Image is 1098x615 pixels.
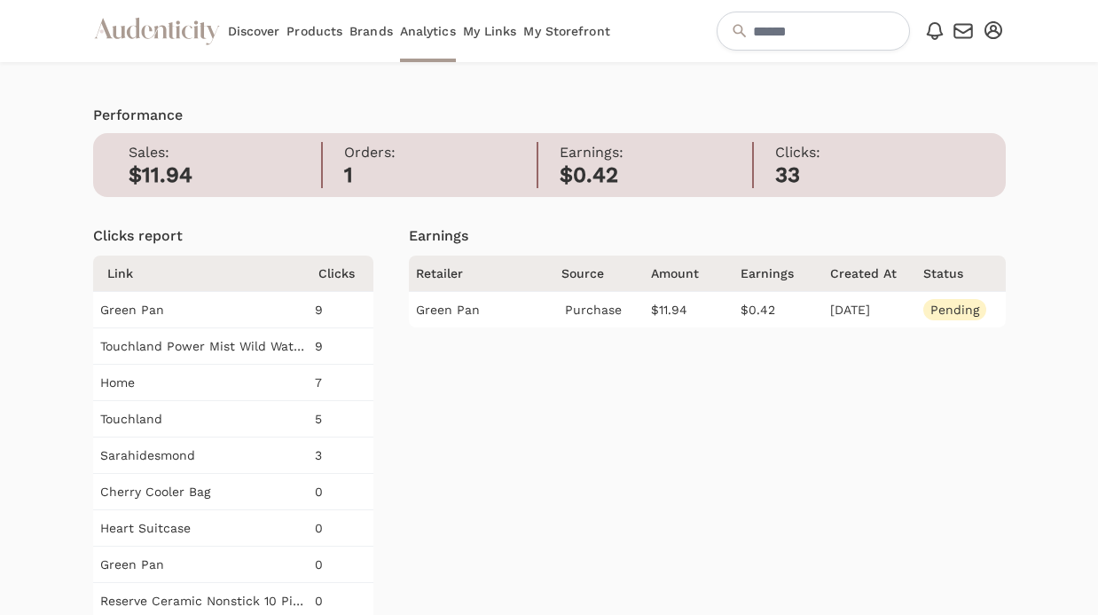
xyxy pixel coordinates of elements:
[409,292,558,328] td: Green Pan
[93,438,311,474] td: Sarahidesmond
[775,163,969,188] h2: 33
[827,256,916,292] th: Created At
[916,256,1006,292] th: Status
[775,142,969,163] p: Clicks:
[311,547,373,583] td: 0
[311,474,373,510] td: 0
[93,365,311,401] td: Home
[409,256,558,292] th: Retailer
[311,438,373,474] td: 3
[923,299,986,320] span: Pending
[93,292,311,328] td: Green Pan
[93,547,311,583] td: Green Pan
[560,163,752,188] h2: $0.42
[311,256,373,292] th: Clicks
[558,256,647,292] th: Source
[558,292,647,328] td: Purchase
[344,163,537,188] h2: 1
[647,256,737,292] th: Amount
[409,225,1006,247] h4: Earnings
[93,328,311,365] td: Touchland Power Mist Wild Watermelon
[93,106,183,123] span: translation missing: en.advocates.analytics.show.performance
[311,292,373,328] td: 9
[93,510,311,547] td: Heart Suitcase
[93,256,311,292] th: Link
[647,292,737,328] td: $11.94
[311,510,373,547] td: 0
[737,292,827,328] td: $0.42
[827,292,916,328] td: [DATE]
[344,142,537,163] p: Orders:
[129,142,321,163] p: Sales:
[93,225,373,247] h4: Clicks report
[129,163,321,188] h2: $11.94
[311,365,373,401] td: 7
[93,401,311,438] td: Touchland
[560,142,752,163] p: Earnings:
[311,328,373,365] td: 9
[311,401,373,438] td: 5
[737,256,827,292] th: Earnings
[93,474,311,510] td: Cherry Cooler Bag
